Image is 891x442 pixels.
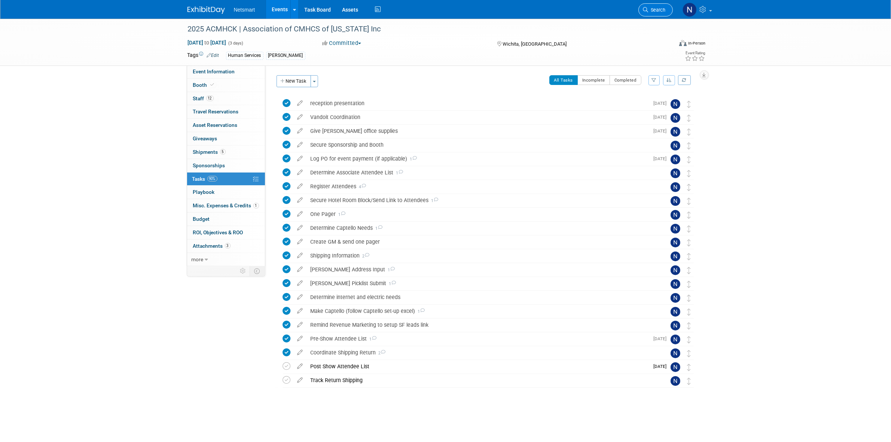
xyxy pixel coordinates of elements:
a: Staff12 [187,92,265,105]
a: Tasks90% [187,173,265,186]
span: to [204,40,211,46]
span: Asset Reservations [193,122,238,128]
button: Completed [610,75,641,85]
i: Move task [687,156,691,163]
i: Move task [687,253,691,260]
div: Pre-Show Attendee List [307,332,649,345]
i: Booth reservation complete [211,83,214,87]
span: Budget [193,216,210,222]
a: edit [294,141,307,148]
span: Search [649,7,666,13]
div: One Pager [307,208,656,220]
a: edit [294,225,307,231]
div: Log PO for event payment (if applicable) [307,152,649,165]
span: [DATE] [DATE] [187,39,227,46]
a: edit [294,238,307,245]
span: Attachments [193,243,231,249]
img: Nina Finn [671,362,680,372]
button: Committed [320,39,364,47]
span: 1 [415,309,425,314]
i: Move task [687,378,691,385]
div: [PERSON_NAME] Picklist Submit [307,277,656,290]
div: Secure Sponsorship and Booth [307,138,656,151]
span: [DATE] [654,364,671,369]
div: [PERSON_NAME] Address Input [307,263,656,276]
span: 12 [206,95,214,101]
div: Secure Hotel Room Block/Send Link to Attendees [307,194,656,207]
span: 1 [367,337,377,342]
img: Format-Inperson.png [679,40,687,46]
i: Move task [687,364,691,371]
a: edit [294,211,307,217]
img: Nina Finn [671,252,680,261]
img: Nina Finn [671,335,680,344]
img: Nina Finn [671,321,680,330]
span: 2 [360,254,370,259]
img: Nina Finn [671,376,680,386]
i: Move task [687,184,691,191]
span: [DATE] [654,101,671,106]
i: Move task [687,170,691,177]
div: Give [PERSON_NAME] office supplies [307,125,649,137]
div: Vandoit Coordination [307,111,649,124]
span: [DATE] [654,115,671,120]
img: Nina Finn [671,196,680,206]
i: Move task [687,101,691,108]
span: 1 [336,212,346,217]
span: (3 days) [228,41,244,46]
i: Move task [687,198,691,205]
div: Make Captello (follow Captello set-up excel) [307,305,656,317]
i: Move task [687,115,691,122]
span: Travel Reservations [193,109,239,115]
a: ROI, Objectives & ROO [187,226,265,239]
i: Move task [687,350,691,357]
button: New Task [277,75,311,87]
span: [DATE] [654,336,671,341]
a: Event Information [187,65,265,78]
i: Move task [687,267,691,274]
a: edit [294,114,307,121]
div: Human Services [226,52,263,60]
a: Refresh [678,75,691,85]
a: Attachments3 [187,240,265,253]
a: edit [294,252,307,259]
img: Nina Finn [671,224,680,234]
i: Move task [687,295,691,302]
a: Giveaways [187,132,265,145]
div: Shipping Information [307,249,656,262]
span: Wichita, [GEOGRAPHIC_DATA] [503,41,567,47]
img: Nina Finn [671,99,680,109]
a: Sponsorships [187,159,265,172]
span: 3 [225,243,231,249]
img: Nina Finn [671,155,680,164]
a: edit [294,321,307,328]
img: Nina Finn [671,279,680,289]
span: 1 [385,268,395,272]
span: Booth [193,82,216,88]
a: edit [294,266,307,273]
a: Playbook [187,186,265,199]
td: Toggle Event Tabs [250,266,265,276]
i: Move task [687,211,691,219]
span: Tasks [192,176,217,182]
a: edit [294,100,307,107]
span: Event Information [193,68,235,74]
span: 4 [357,185,366,189]
a: Edit [207,53,219,58]
div: reception presentation [307,97,649,110]
span: 5 [220,149,226,155]
a: Travel Reservations [187,105,265,118]
img: Nina Finn [671,168,680,178]
div: Post Show Attendee List [307,360,649,373]
span: 2 [376,351,386,356]
i: Move task [687,225,691,232]
a: edit [294,128,307,134]
span: Shipments [193,149,226,155]
div: In-Person [688,40,705,46]
span: 1 [373,226,383,231]
a: edit [294,363,307,370]
div: Determine Captello Needs [307,222,656,234]
span: 1 [253,203,259,208]
a: Shipments5 [187,146,265,159]
span: Giveaways [193,135,217,141]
